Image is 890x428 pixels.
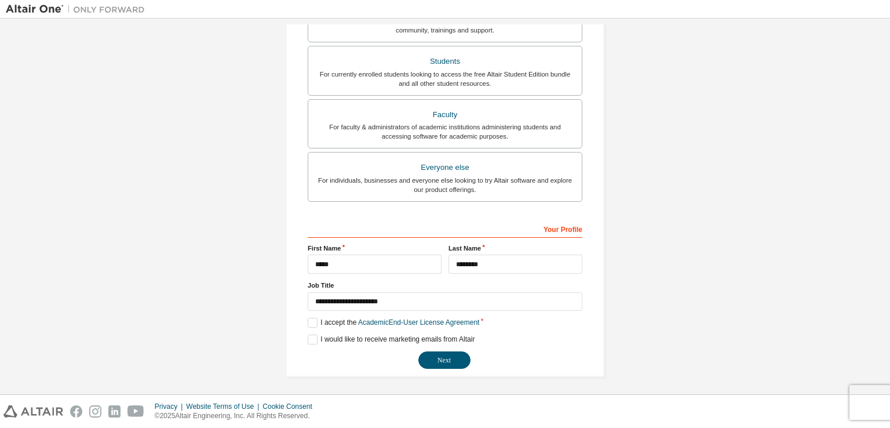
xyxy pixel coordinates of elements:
[186,402,262,411] div: Website Terms of Use
[315,70,575,88] div: For currently enrolled students looking to access the free Altair Student Edition bundle and all ...
[315,107,575,123] div: Faculty
[418,351,470,369] button: Next
[127,405,144,418] img: youtube.svg
[448,244,582,253] label: Last Name
[3,405,63,418] img: altair_logo.svg
[70,405,82,418] img: facebook.svg
[6,3,151,15] img: Altair One
[308,244,442,253] label: First Name
[89,405,101,418] img: instagram.svg
[108,405,121,418] img: linkedin.svg
[315,53,575,70] div: Students
[308,219,582,238] div: Your Profile
[308,318,479,328] label: I accept the
[155,402,186,411] div: Privacy
[155,411,319,421] p: © 2025 Altair Engineering, Inc. All Rights Reserved.
[315,176,575,194] div: For individuals, businesses and everyone else looking to try Altair software and explore our prod...
[315,159,575,176] div: Everyone else
[262,402,319,411] div: Cookie Consent
[308,335,475,344] label: I would like to receive marketing emails from Altair
[315,16,575,35] div: For existing customers looking to access software downloads, HPC resources, community, trainings ...
[358,318,479,327] a: Academic End-User License Agreement
[308,281,582,290] label: Job Title
[315,122,575,141] div: For faculty & administrators of academic institutions administering students and accessing softwa...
